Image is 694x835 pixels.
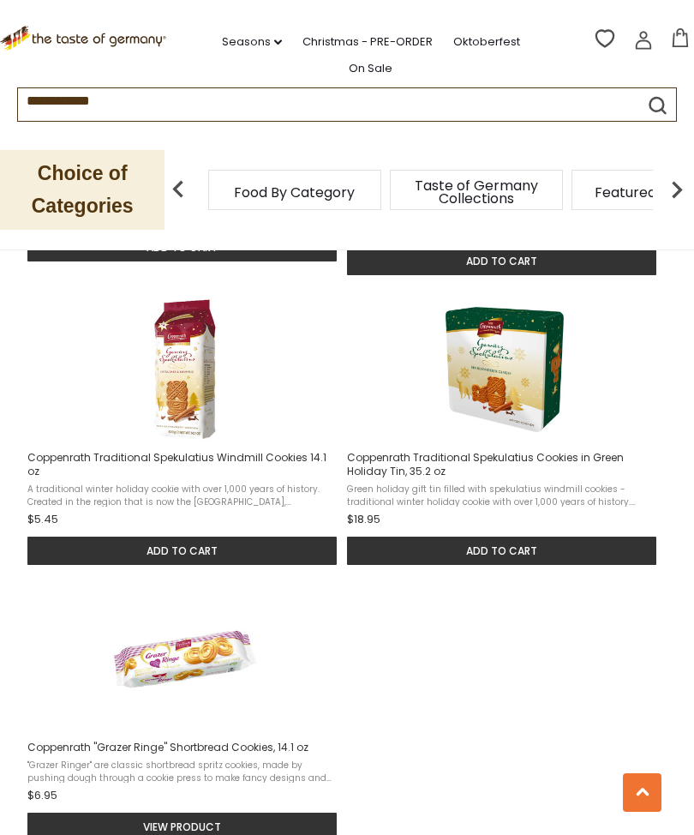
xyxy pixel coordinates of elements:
[453,33,520,51] a: Oktoberfest
[234,186,355,199] a: Food By Category
[408,179,545,205] a: Taste of Germany Collections
[347,483,658,507] span: Green holiday gift tin filled with spekulatius windmill cookies - traditional winter holiday cook...
[347,511,380,528] span: $18.95
[347,451,658,478] span: Coppenrath Traditional Spekulatius Cookies in Green Holiday Tin, 35.2 oz
[347,297,662,565] a: Coppenrath Traditional Spekulatius Cookies in Green Holiday Tin, 35.2 oz
[347,247,656,275] button: Add to cart
[27,537,337,565] button: Add to cart
[27,297,343,565] a: Coppenrath Traditional Spekulatius Windmill Cookies 14.1 oz
[27,787,57,804] span: $6.95
[27,483,338,507] span: A traditional winter holiday cookie with over 1,000 years of history. Created in the region that ...
[161,172,195,207] img: previous arrow
[222,33,282,51] a: Seasons
[112,586,258,732] img: Coppenrath "Grazer Ringe" Shortbread Cookies, 14.1 oz
[660,172,694,207] img: next arrow
[349,59,392,78] a: On Sale
[27,741,338,754] span: Coppenrath "Grazer Ringe" Shortbread Cookies, 14.1 oz
[27,759,338,783] span: "Grazer Ringer" are classic shortbread spritz cookies, made by pushing dough through a cookie pre...
[27,451,338,478] span: Coppenrath Traditional Spekulatius Windmill Cookies 14.1 oz
[347,537,656,565] button: Add to cart
[27,511,58,528] span: $5.45
[302,33,433,51] a: Christmas - PRE-ORDER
